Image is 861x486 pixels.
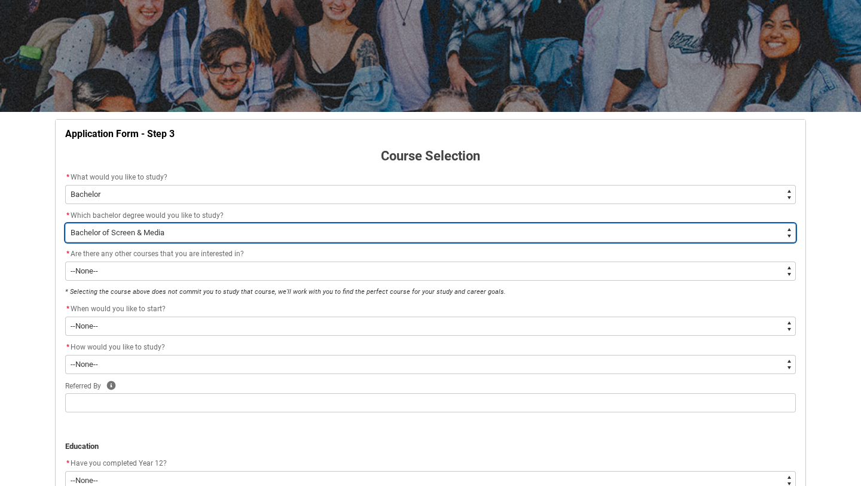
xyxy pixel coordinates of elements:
[71,305,166,313] span: When would you like to start?
[71,459,167,467] span: Have you completed Year 12?
[66,211,69,220] abbr: required
[71,343,165,351] span: How would you like to study?
[66,459,69,467] abbr: required
[65,128,175,139] strong: Application Form - Step 3
[66,173,69,181] abbr: required
[65,442,99,451] strong: Education
[71,173,167,181] span: What would you like to study?
[71,250,244,258] span: Are there any other courses that you are interested in?
[71,211,224,220] span: Which bachelor degree would you like to study?
[65,288,506,296] em: * Selecting the course above does not commit you to study that course, we'll work with you to fin...
[66,305,69,313] abbr: required
[65,382,101,390] span: Referred By
[66,343,69,351] abbr: required
[381,148,480,163] strong: Course Selection
[66,250,69,258] abbr: required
